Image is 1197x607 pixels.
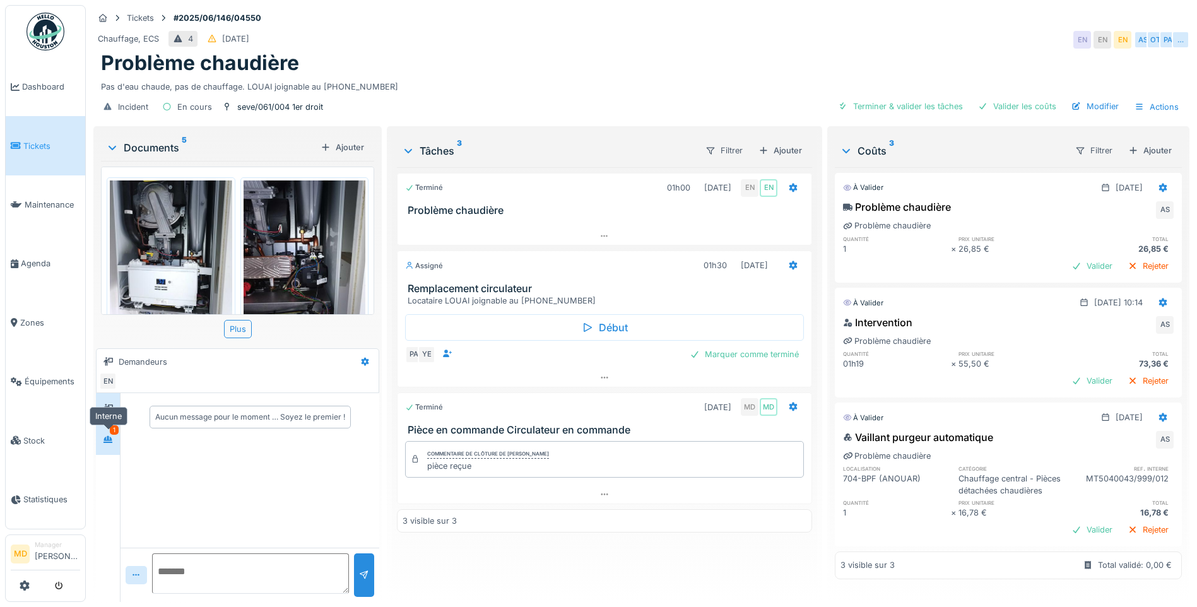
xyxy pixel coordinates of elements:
[843,298,883,309] div: À valider
[833,98,968,115] div: Terminer & valider les tâches
[1172,31,1189,49] div: …
[741,398,758,416] div: MD
[6,293,85,352] a: Zones
[6,352,85,411] a: Équipements
[741,179,758,197] div: EN
[224,320,252,338] div: Plus
[1129,98,1184,116] div: Actions
[760,179,777,197] div: EN
[244,180,366,343] img: l71em5q4jvr8w6gn20yrfypv51os
[405,261,443,271] div: Assigné
[1123,372,1174,389] div: Rejeter
[958,358,1066,370] div: 55,50 €
[685,346,804,363] div: Marquer comme terminé
[1116,411,1143,423] div: [DATE]
[1098,559,1172,571] div: Total validé: 0,00 €
[237,101,323,113] div: seve/061/004 1er droit
[35,540,80,567] li: [PERSON_NAME]
[741,259,768,271] div: [DATE]
[405,346,423,363] div: PA
[1094,31,1111,49] div: EN
[6,411,85,469] a: Stock
[6,234,85,293] a: Agenda
[1066,521,1117,538] div: Valider
[1066,358,1174,370] div: 73,36 €
[704,182,731,194] div: [DATE]
[843,243,950,255] div: 1
[6,470,85,529] a: Statistiques
[20,317,80,329] span: Zones
[1066,235,1174,243] h6: total
[843,413,883,423] div: À valider
[958,464,1066,473] h6: catégorie
[1123,521,1174,538] div: Rejeter
[405,402,443,413] div: Terminé
[843,358,950,370] div: 01h19
[843,430,993,445] div: Vaillant purgeur automatique
[168,12,266,24] strong: #2025/06/146/04550
[843,507,950,519] div: 1
[1156,431,1174,449] div: AS
[667,182,690,194] div: 01h00
[408,424,806,436] h3: Pièce en commande Circulateur en commande
[22,81,80,93] span: Dashboard
[1066,498,1174,507] h6: total
[155,411,345,423] div: Aucun message pour le moment … Soyez le premier !
[1066,243,1174,255] div: 26,85 €
[840,143,1064,158] div: Coûts
[222,33,249,45] div: [DATE]
[760,398,777,416] div: MD
[427,450,549,459] div: Commentaire de clôture de [PERSON_NAME]
[119,356,167,368] div: Demandeurs
[408,204,806,216] h3: Problème chaudière
[21,257,80,269] span: Agenda
[402,143,695,158] div: Tâches
[127,12,154,24] div: Tickets
[99,372,117,390] div: EN
[1123,257,1174,274] div: Rejeter
[11,540,80,570] a: MD Manager[PERSON_NAME]
[958,473,1066,497] div: Chauffage central - Pièces détachées chaudières
[843,473,950,497] div: 704-BPF (ANOUAR)
[118,101,148,113] div: Incident
[753,142,807,159] div: Ajouter
[1116,182,1143,194] div: [DATE]
[951,507,959,519] div: ×
[1159,31,1177,49] div: PA
[23,140,80,152] span: Tickets
[843,315,912,330] div: Intervention
[843,220,931,232] div: Problème chaudière
[23,435,80,447] span: Stock
[843,235,950,243] h6: quantité
[427,460,549,472] div: pièce reçue
[1073,31,1091,49] div: EN
[23,493,80,505] span: Statistiques
[25,375,80,387] span: Équipements
[457,143,462,158] sup: 3
[6,57,85,116] a: Dashboard
[843,335,931,347] div: Problème chaudière
[843,182,883,193] div: À valider
[408,283,806,295] h3: Remplacement circulateur
[188,33,193,45] div: 4
[405,314,804,341] div: Début
[418,346,435,363] div: YE
[840,559,895,571] div: 3 visible sur 3
[843,350,950,358] h6: quantité
[27,13,64,50] img: Badge_color-CXgf-gQk.svg
[1066,507,1174,519] div: 16,78 €
[1147,31,1164,49] div: OT
[1066,464,1174,473] h6: ref. interne
[408,295,806,307] div: Locataire LOUAI joignable au [PHONE_NUMBER]
[843,199,951,215] div: Problème chaudière
[1094,297,1143,309] div: [DATE] 10:14
[951,358,959,370] div: ×
[101,51,299,75] h1: Problème chaudière
[958,498,1066,507] h6: prix unitaire
[101,76,1182,93] div: Pas d'eau chaude, pas de chauffage. LOUAI joignable au [PHONE_NUMBER]
[843,450,931,462] div: Problème chaudière
[90,407,127,425] div: Interne
[1070,141,1118,160] div: Filtrer
[973,98,1061,115] div: Valider les coûts
[700,141,748,160] div: Filtrer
